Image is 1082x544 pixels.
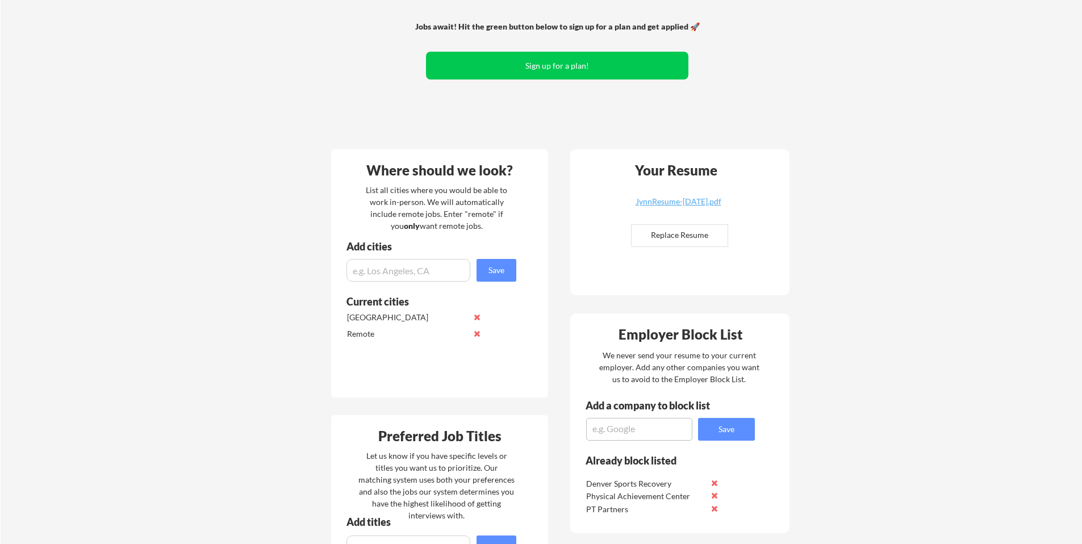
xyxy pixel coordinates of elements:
[346,241,519,252] div: Add cities
[575,328,786,341] div: Employer Block List
[347,328,467,340] div: Remote
[358,184,515,232] div: List all cities where you would be able to work in-person. We will automatically include remote j...
[347,312,467,323] div: [GEOGRAPHIC_DATA]
[586,491,706,502] div: Physical Achievement Center
[586,478,706,489] div: Denver Sports Recovery
[698,418,755,441] button: Save
[586,455,740,466] div: Already block listed
[412,21,703,32] div: Jobs await! Hit the green button below to sign up for a plan and get applied 🚀
[620,164,732,177] div: Your Resume
[334,429,545,443] div: Preferred Job Titles
[346,259,470,282] input: e.g. Los Angeles, CA
[404,221,420,231] strong: only
[358,450,515,521] div: Let us know if you have specific levels or titles you want us to prioritize. Our matching system ...
[611,198,746,215] a: JynnResume-[DATE].pdf
[586,400,728,411] div: Add a company to block list
[477,259,516,282] button: Save
[611,198,746,206] div: JynnResume-[DATE].pdf
[346,517,507,527] div: Add titles
[334,164,545,177] div: Where should we look?
[586,504,706,515] div: PT Partners
[426,52,688,79] button: Sign up for a plan!
[346,296,504,307] div: Current cities
[598,349,760,385] div: We never send your resume to your current employer. Add any other companies you want us to avoid ...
